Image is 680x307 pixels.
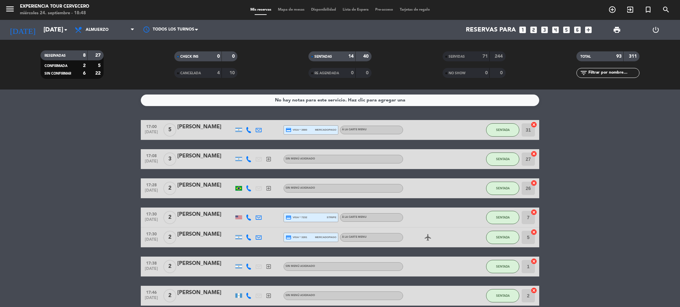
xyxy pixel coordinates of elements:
[286,215,292,220] i: credit_card
[608,6,616,14] i: add_circle_outline
[286,294,315,297] span: Sin menú asignado
[342,128,367,131] span: À LA CARTE MENU
[44,72,71,75] span: SIN CONFIRMAR
[177,288,234,297] div: [PERSON_NAME]
[5,23,40,37] i: [DATE]
[562,26,571,34] i: looks_5
[86,28,109,32] span: Almuerzo
[644,6,652,14] i: turned_in_not
[531,229,537,235] i: cancel
[315,235,336,239] span: mercadopago
[143,159,160,167] span: [DATE]
[180,72,201,75] span: CANCELADA
[584,26,593,34] i: add_box
[143,296,160,303] span: [DATE]
[143,122,160,130] span: 17:00
[531,151,537,157] i: cancel
[44,64,67,68] span: CONFIRMADA
[286,127,307,133] span: visa * 3880
[286,234,307,240] span: visa * 3281
[177,181,234,190] div: [PERSON_NAME]
[143,181,160,188] span: 17:28
[529,26,538,34] i: looks_two
[308,8,339,12] span: Disponibilidad
[95,71,102,76] strong: 22
[275,8,308,12] span: Mapa de mesas
[540,26,549,34] i: looks_3
[314,72,339,75] span: RE AGENDADA
[286,157,315,160] span: Sin menú asignado
[143,217,160,225] span: [DATE]
[163,231,176,244] span: 2
[573,26,582,34] i: looks_6
[217,71,220,75] strong: 4
[626,6,634,14] i: exit_to_app
[372,8,396,12] span: Pre-acceso
[629,54,638,59] strong: 311
[266,185,272,191] i: exit_to_app
[342,236,367,238] span: À LA CARTE MENU
[143,210,160,217] span: 17:30
[449,55,465,58] span: SERVIDAS
[496,294,510,297] span: SENTADA
[500,71,504,75] strong: 0
[143,230,160,237] span: 17:30
[286,234,292,240] i: credit_card
[163,153,176,166] span: 3
[496,265,510,268] span: SENTADA
[531,180,537,186] i: cancel
[496,157,510,161] span: SENTADA
[518,26,527,34] i: looks_one
[449,72,466,75] span: NO SHOW
[163,123,176,137] span: 5
[613,26,621,34] span: print
[286,265,315,268] span: Sin menú asignado
[588,69,639,77] input: Filtrar por nombre...
[143,267,160,274] span: [DATE]
[247,8,275,12] span: Mis reservas
[83,63,86,68] strong: 2
[363,54,370,59] strong: 40
[396,8,433,12] span: Tarjetas de regalo
[286,215,307,220] span: visa * 7232
[44,54,66,57] span: RESERVADAS
[177,123,234,131] div: [PERSON_NAME]
[20,10,89,17] div: miércoles 24. septiembre - 18:48
[339,8,372,12] span: Lista de Espera
[531,287,537,294] i: cancel
[143,259,160,267] span: 17:38
[163,182,176,195] span: 2
[327,215,336,219] span: stripe
[98,63,102,68] strong: 5
[177,259,234,268] div: [PERSON_NAME]
[286,127,292,133] i: credit_card
[314,55,332,58] span: SENTADAS
[266,264,272,270] i: exit_to_app
[143,152,160,159] span: 17:08
[180,55,199,58] span: CHECK INS
[366,71,370,75] strong: 0
[143,288,160,296] span: 17:46
[83,71,86,76] strong: 6
[616,54,622,59] strong: 93
[531,121,537,128] i: cancel
[275,96,405,104] div: No hay notas para este servicio. Haz clic para agregar una
[315,128,336,132] span: mercadopago
[232,54,236,59] strong: 0
[496,235,510,239] span: SENTADA
[20,3,89,10] div: Experiencia Tour Cervecero
[348,54,354,59] strong: 14
[495,54,504,59] strong: 244
[466,26,516,33] span: Reservas para
[636,20,675,40] div: LOG OUT
[551,26,560,34] i: looks_4
[229,71,236,75] strong: 10
[5,4,15,14] i: menu
[662,6,670,14] i: search
[62,26,70,34] i: arrow_drop_down
[143,130,160,138] span: [DATE]
[83,53,86,58] strong: 8
[286,187,315,189] span: Sin menú asignado
[496,215,510,219] span: SENTADA
[485,71,488,75] strong: 0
